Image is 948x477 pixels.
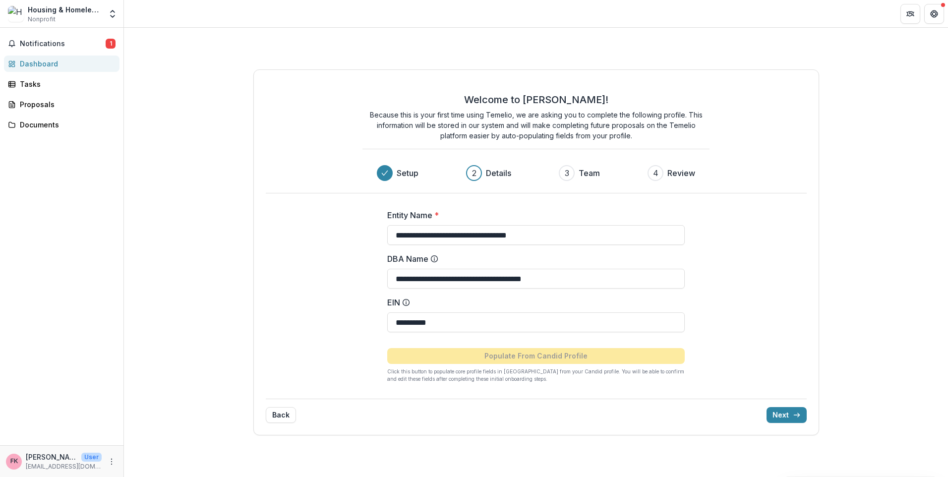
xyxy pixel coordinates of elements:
label: Entity Name [387,209,679,221]
img: Housing & Homelessness Alliance of Vermont [8,6,24,22]
button: More [106,456,118,468]
p: [PERSON_NAME] [26,452,77,462]
div: 4 [653,167,658,179]
div: Housing & Homelessness Alliance of [US_STATE] [28,4,102,15]
button: Partners [900,4,920,24]
h3: Setup [397,167,418,179]
a: Documents [4,117,119,133]
label: DBA Name [387,253,679,265]
button: Populate From Candid Profile [387,348,685,364]
h3: Team [579,167,600,179]
p: Click this button to populate core profile fields in [GEOGRAPHIC_DATA] from your Candid profile. ... [387,368,685,383]
button: Back [266,407,296,423]
span: Notifications [20,40,106,48]
div: Dashboard [20,59,112,69]
div: Progress [377,165,695,181]
div: Tasks [20,79,112,89]
p: User [81,453,102,462]
div: Documents [20,119,112,130]
span: Nonprofit [28,15,56,24]
div: 3 [565,167,569,179]
div: Proposals [20,99,112,110]
p: Because this is your first time using Temelio, we are asking you to complete the following profil... [362,110,710,141]
h3: Review [667,167,695,179]
a: Proposals [4,96,119,113]
h2: Welcome to [PERSON_NAME]! [464,94,608,106]
button: Notifications1 [4,36,119,52]
div: Frank Knaack [10,458,18,465]
a: Dashboard [4,56,119,72]
span: 1 [106,39,116,49]
label: EIN [387,297,679,308]
div: 2 [472,167,476,179]
button: Open entity switcher [106,4,119,24]
button: Get Help [924,4,944,24]
button: Next [767,407,807,423]
h3: Details [486,167,511,179]
a: Tasks [4,76,119,92]
p: [EMAIL_ADDRESS][DOMAIN_NAME] [26,462,102,471]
